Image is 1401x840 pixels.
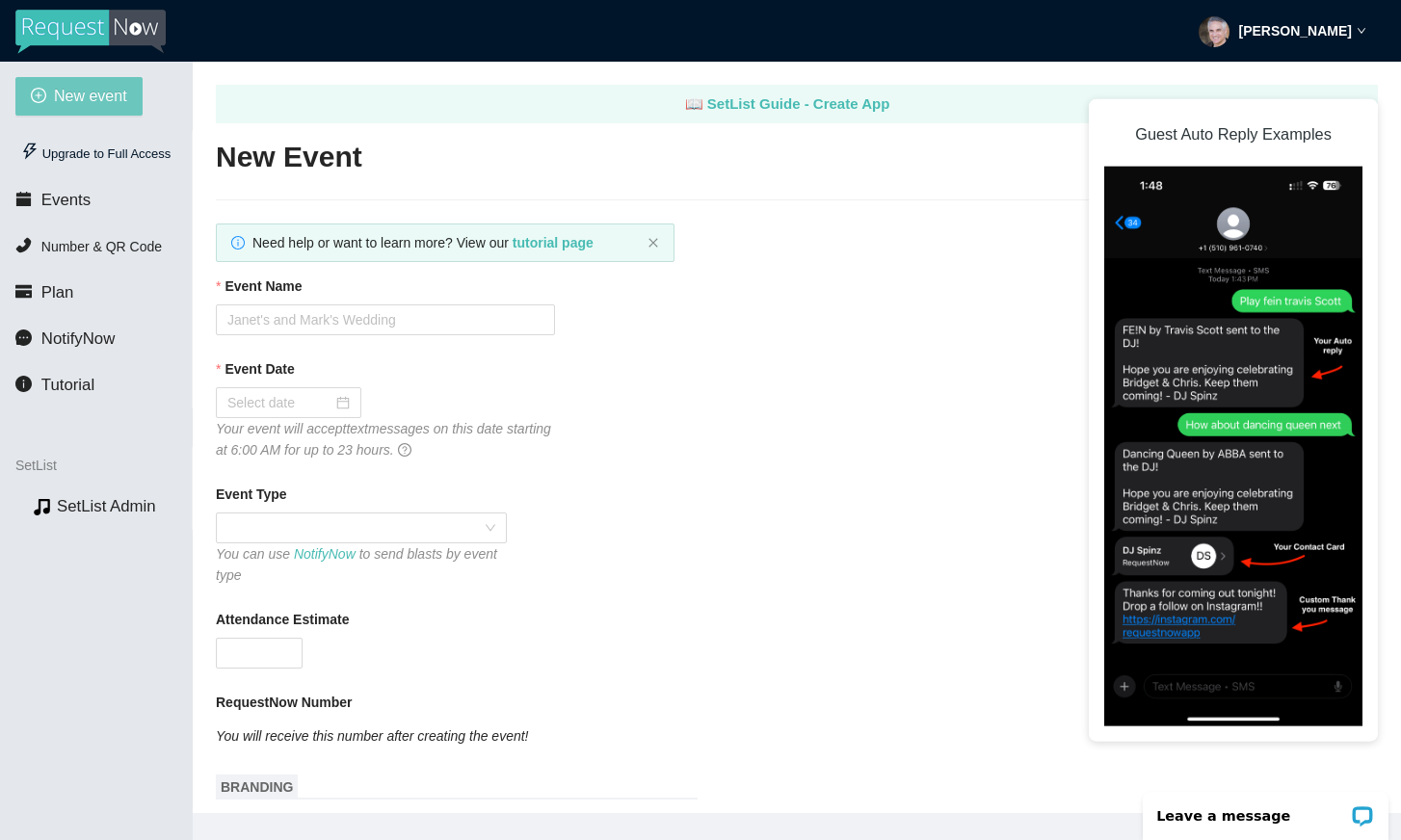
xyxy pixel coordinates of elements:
span: plus-circle [31,88,46,106]
img: ACg8ocJhuV_folQwTVgLi2uX63GwE3QUcStI9G2l7BvU_yV_nxuoUPtl-g=s96-c [1199,16,1229,47]
span: message [15,329,32,346]
a: laptop SetList Guide - Create App [685,95,890,112]
b: Event Name [225,276,302,297]
span: New event [54,84,127,108]
strong: [PERSON_NAME] [1239,23,1352,39]
b: Auto-Reply Signature [225,812,362,827]
button: plus-circleNew event [15,77,143,116]
i: You will receive this number after creating the event! [216,728,529,744]
h3: Guest Auto Reply Examples [1104,115,1362,155]
div: Upgrade to Full Access [15,135,176,173]
span: laptop [685,95,703,112]
a: SetList Admin [57,497,156,515]
span: Events [41,191,91,209]
span: question-circle [366,813,380,827]
span: close [1352,98,1363,110]
input: Select date [227,392,332,413]
span: info-circle [231,236,245,249]
span: thunderbolt [21,143,39,160]
a: NotifyNow [294,546,356,562]
span: question-circle [398,443,411,457]
input: Janet's and Mark's Wedding [216,304,555,335]
span: credit-card [15,283,32,300]
img: DJ Request Instructions [1104,166,1362,725]
a: tutorial page [513,235,594,250]
i: Your event will accept text messages on this date starting at 6:00 AM for up to 23 hours. [216,421,551,458]
span: Number & QR Code [41,239,162,254]
button: close [648,237,659,249]
span: down [1357,26,1366,36]
div: You can use to send blasts by event type [216,543,507,586]
span: info-circle [15,376,32,392]
img: RequestNow [15,10,166,54]
span: close [648,237,659,249]
span: Need help or want to learn more? View our [252,235,594,250]
span: Tutorial [41,376,94,394]
span: phone [15,237,32,253]
span: calendar [15,191,32,207]
span: Plan [41,283,74,302]
b: Attendance Estimate [216,609,349,630]
button: close [1352,98,1363,111]
b: Event Date [225,358,294,380]
span: NotifyNow [41,329,115,348]
h2: New Event [216,138,1378,177]
iframe: LiveChat chat widget [1130,779,1401,840]
b: RequestNow Number [216,692,353,713]
span: BRANDING [216,774,298,800]
b: Event Type [216,484,287,505]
